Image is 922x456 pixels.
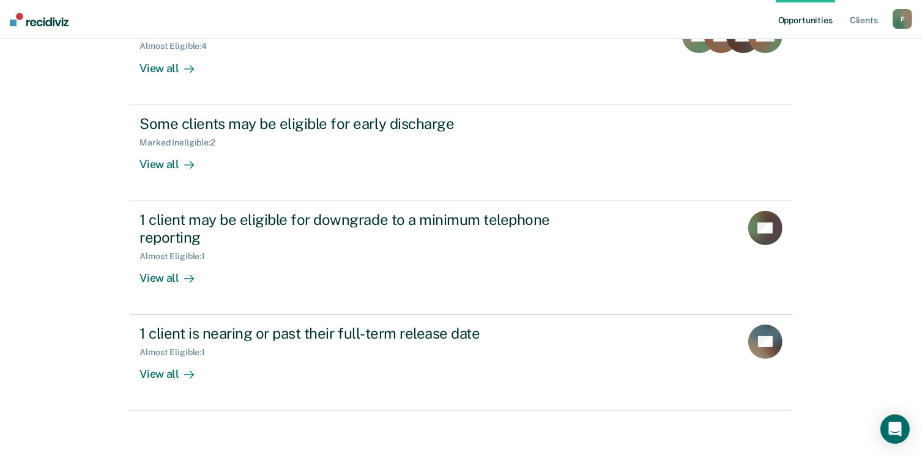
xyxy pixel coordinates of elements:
div: 1 client may be eligible for downgrade to a minimum telephone reporting [139,211,569,246]
div: 1 client is nearing or past their full-term release date [139,325,569,342]
div: Marked Ineligible : 2 [139,138,225,148]
a: 1 client is nearing or past their full-term release dateAlmost Eligible:1View all [130,315,792,411]
div: Almost Eligible : 4 [139,41,217,51]
img: Recidiviz [10,13,69,26]
div: Almost Eligible : 1 [139,251,215,262]
a: 4 clients may be eligible for a supervision level downgradeAlmost Eligible:4View all [130,9,792,105]
div: Open Intercom Messenger [880,414,910,444]
div: View all [139,358,208,381]
div: Some clients may be eligible for early discharge [139,115,569,133]
button: P [893,9,912,29]
div: View all [139,51,208,75]
div: Almost Eligible : 1 [139,347,215,358]
div: View all [139,147,208,171]
a: 1 client may be eligible for downgrade to a minimum telephone reportingAlmost Eligible:1View all [130,201,792,315]
div: View all [139,261,208,285]
a: Some clients may be eligible for early dischargeMarked Ineligible:2View all [130,105,792,201]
